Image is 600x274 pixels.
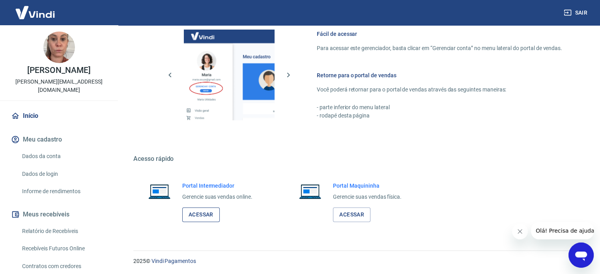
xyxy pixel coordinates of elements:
[9,131,108,148] button: Meu cadastro
[512,224,528,239] iframe: Fechar mensagem
[143,182,176,201] img: Imagem de um notebook aberto
[19,183,108,199] a: Informe de rendimentos
[19,166,108,182] a: Dados de login
[182,193,252,201] p: Gerencie suas vendas online.
[133,257,581,265] p: 2025 ©
[568,242,594,268] iframe: Botão para abrir a janela de mensagens
[317,71,562,79] h6: Retorne para o portal de vendas
[9,0,61,24] img: Vindi
[19,148,108,164] a: Dados da conta
[182,182,252,190] h6: Portal Intermediador
[43,32,75,63] img: 312393e4-877e-4ba9-a258-d3e983f454a1.jpeg
[133,155,581,163] h5: Acesso rápido
[531,222,594,239] iframe: Mensagem da empresa
[5,6,66,12] span: Olá! Precisa de ajuda?
[293,182,327,201] img: Imagem de um notebook aberto
[19,223,108,239] a: Relatório de Recebíveis
[333,193,402,201] p: Gerencie suas vendas física.
[317,103,562,112] p: - parte inferior do menu lateral
[6,78,112,94] p: [PERSON_NAME][EMAIL_ADDRESS][DOMAIN_NAME]
[333,207,370,222] a: Acessar
[317,44,562,52] p: Para acessar este gerenciador, basta clicar em “Gerenciar conta” no menu lateral do portal de ven...
[182,207,220,222] a: Acessar
[317,112,562,120] p: - rodapé desta página
[27,66,90,75] p: [PERSON_NAME]
[151,258,196,264] a: Vindi Pagamentos
[9,206,108,223] button: Meus recebíveis
[184,30,275,120] img: Imagem da dashboard mostrando o botão de gerenciar conta na sidebar no lado esquerdo
[317,86,562,94] p: Você poderá retornar para o portal de vendas através das seguintes maneiras:
[333,182,402,190] h6: Portal Maquininha
[317,30,562,38] h6: Fácil de acessar
[562,6,591,20] button: Sair
[19,240,108,257] a: Recebíveis Futuros Online
[9,107,108,125] a: Início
